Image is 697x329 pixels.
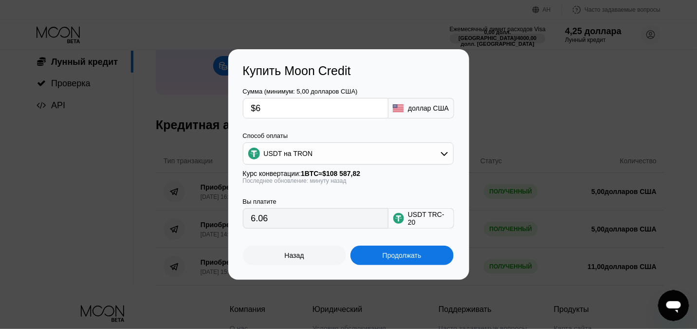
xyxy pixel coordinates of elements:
font: USDT на TRON [264,150,313,157]
iframe: Кнопка запуска окна обмена сообщениями [658,290,689,321]
font: Курс конвертации: [243,170,301,177]
font: Вы платите [243,198,276,205]
font: $108 587,82 [322,170,360,177]
font: Купить Moon Credit [243,64,351,77]
font: Продолжать [383,252,422,259]
font: Назад [285,252,304,259]
font: USDT TRC-20 [408,211,444,226]
font: 1 [301,170,305,177]
div: Продолжать [350,246,454,265]
font: Способ оплаты [243,132,288,139]
font: BTC [305,170,319,177]
font: ≈ [319,170,323,177]
div: Назад [243,246,346,265]
div: USDT на TRON [243,144,453,163]
font: Последнее обновление: [243,177,309,184]
font: минуту назад [310,177,347,184]
input: 0,00 долларов США [251,98,380,118]
font: доллар США [408,104,449,112]
font: Сумма (минимум: 5,00 долларов США) [243,88,358,95]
